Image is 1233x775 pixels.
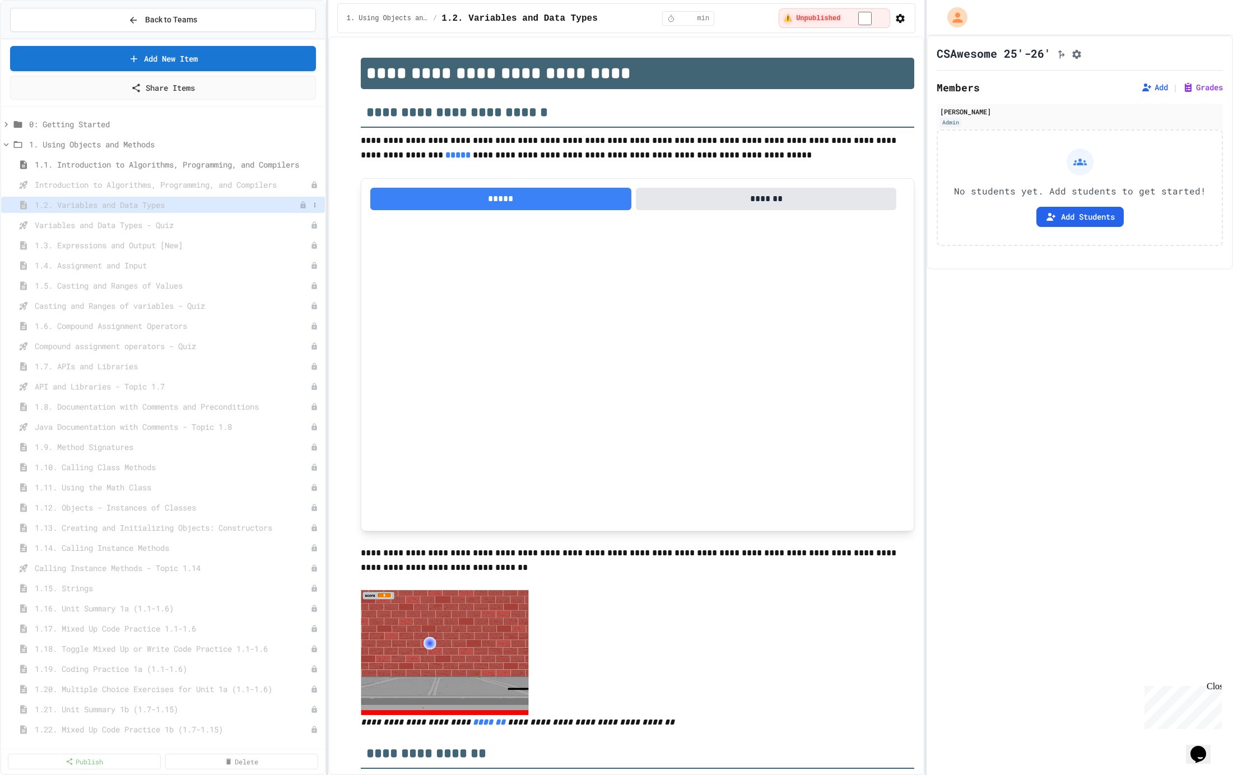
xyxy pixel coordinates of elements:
span: Casting and Ranges of variables - Quiz [35,300,310,312]
div: Chat with us now!Close [4,4,77,71]
input: publish toggle [845,12,885,25]
div: Unpublished [310,322,318,330]
div: Unpublished [310,443,318,451]
div: Unpublished [310,665,318,673]
span: 1.12. Objects - Instances of Classes [35,502,310,513]
span: 1.18. Toggle Mixed Up or Write Code Practice 1.1-1.6 [35,643,310,655]
div: My Account [936,4,970,30]
span: 1.14. Calling Instance Methods [35,542,310,554]
p: No students yet. Add students to get started! [954,184,1206,198]
span: min [697,14,710,23]
iframe: chat widget [1140,681,1222,729]
span: 1.1. Introduction to Algorithms, Programming, and Compilers [35,159,320,170]
div: Unpublished [310,282,318,290]
span: 1.16. Unit Summary 1a (1.1-1.6) [35,602,310,614]
span: Calling Instance Methods - Topic 1.14 [35,562,310,574]
span: 1.8. Documentation with Comments and Preconditions [35,401,310,412]
button: Add [1141,82,1168,93]
div: Unpublished [310,342,318,350]
div: Unpublished [310,564,318,572]
span: 1.10. Calling Class Methods [35,461,310,473]
button: Add Students [1036,207,1124,227]
div: Unpublished [310,726,318,734]
div: Unpublished [310,706,318,713]
div: Unpublished [310,463,318,471]
div: Unpublished [310,605,318,612]
a: Delete [165,754,318,769]
button: Back to Teams [10,8,316,32]
span: 1.6. Compound Assignment Operators [35,320,310,332]
a: Publish [8,754,161,769]
span: 1.2. Variables and Data Types [35,199,299,211]
button: Grades [1183,82,1223,93]
span: 1.17. Mixed Up Code Practice 1.1-1.6 [35,623,310,634]
span: 1.22. Mixed Up Code Practice 1b (1.7-1.15) [35,723,310,735]
span: 1.20. Multiple Choice Exercises for Unit 1a (1.1-1.6) [35,683,310,695]
button: Click to see fork details [1055,47,1067,60]
div: Unpublished [310,383,318,391]
span: 1. Using Objects and Methods [29,138,320,150]
div: Unpublished [310,584,318,592]
div: Unpublished [310,242,318,249]
div: Unpublished [310,544,318,552]
div: Unpublished [310,262,318,270]
span: ⚠️ Unpublished [784,14,840,23]
div: Unpublished [310,403,318,411]
div: Admin [940,118,961,127]
span: Compound assignment operators - Quiz [35,340,310,352]
span: Variables and Data Types - Quiz [35,219,310,231]
span: 1.9. Method Signatures [35,441,310,453]
div: Unpublished [310,524,318,532]
span: 1.19. Coding Practice 1a (1.1-1.6) [35,663,310,675]
iframe: chat widget [1186,730,1222,764]
div: Unpublished [299,201,307,209]
div: Unpublished [310,363,318,370]
span: Java Documentation with Comments - Topic 1.8 [35,421,310,433]
span: 1.2. Variables and Data Types [441,12,597,25]
div: [PERSON_NAME] [940,106,1220,117]
span: | [1172,81,1178,94]
div: Unpublished [310,302,318,310]
span: 1.15. Strings [35,582,310,594]
h2: Members [937,80,980,95]
div: Unpublished [310,484,318,491]
a: Share Items [10,76,316,100]
span: 0: Getting Started [29,118,320,130]
span: 1.13. Creating and Initializing Objects: Constructors [35,522,310,533]
div: Unpublished [310,645,318,653]
button: More options [309,199,320,211]
div: Unpublished [310,423,318,431]
span: 1.11. Using the Math Class [35,481,310,493]
span: / [433,14,437,23]
button: Assignment Settings [1071,47,1082,60]
span: 1.3. Expressions and Output [New] [35,239,310,251]
div: Unpublished [310,221,318,229]
div: Unpublished [310,685,318,693]
span: 1.7. APIs and Libraries [35,360,310,372]
div: ⚠️ Students cannot see this content! Click the toggle to publish it and make it visible to your c... [779,8,890,28]
a: Add New Item [10,46,316,71]
div: Unpublished [310,504,318,512]
div: Unpublished [310,181,318,189]
span: API and Libraries - Topic 1.7 [35,380,310,392]
span: Introduction to Algorithms, Programming, and Compilers [35,179,310,191]
span: 1.5. Casting and Ranges of Values [35,280,310,291]
span: 1. Using Objects and Methods [347,14,429,23]
span: 1.21. Unit Summary 1b (1.7-1.15) [35,703,310,715]
span: 1.22. Coding Practice 1b (1.7-1.15) [35,744,310,755]
h1: CSAwesome 25'-26' [937,45,1051,61]
span: 1.4. Assignment and Input [35,259,310,271]
span: Back to Teams [145,14,197,26]
div: Unpublished [310,625,318,633]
